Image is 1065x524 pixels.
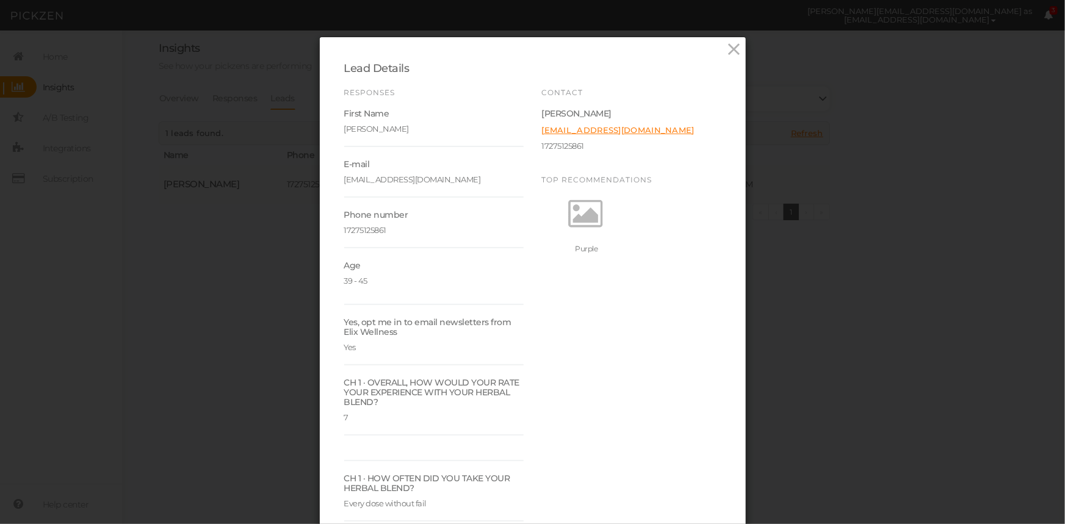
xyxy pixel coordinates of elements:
div: Phone number [344,210,524,220]
h5: Contact [542,88,721,96]
div: Yes, opt me in to email newsletters from Elix Wellness [344,317,524,337]
div: Age [344,260,524,270]
span: Lead Details [344,62,410,75]
p: 39 - 45 [344,276,524,285]
a: [EMAIL_ADDRESS][DOMAIN_NAME] [542,125,695,135]
div: 17275125861 [344,220,524,235]
div: E-mail [344,159,524,169]
div: 17275125861 [542,142,721,151]
div: Every dose without fail [344,493,524,508]
div: CH 1 · OVERALL, HOW WOULD YOUR RATE YOUR EXPERIENCE WITH YOUR HERBAL BLEND? [344,378,524,407]
h5: Top recommendations [542,175,721,184]
h5: Responses [344,88,524,96]
a: Purple [542,184,632,253]
div: [PERSON_NAME] [542,109,721,118]
div: 7 [344,407,524,422]
div: [EMAIL_ADDRESS][DOMAIN_NAME] [344,169,524,184]
div: [PERSON_NAME] [344,118,524,134]
div: Yes [344,337,524,352]
div: Purple [542,245,632,253]
div: First Name [344,109,524,118]
div: CH 1 · HOW OFTEN DID YOU TAKE YOUR HERBAL BLEND? [344,473,524,493]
